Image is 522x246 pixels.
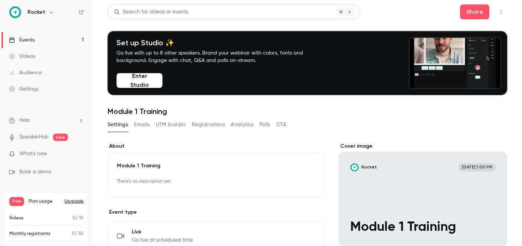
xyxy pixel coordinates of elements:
[19,117,30,124] span: Help
[116,73,162,88] button: Enter Studio
[19,168,51,176] span: Book a demo
[9,197,24,206] span: Free
[9,85,39,93] div: Settings
[116,49,321,64] p: Go live with up to 8 other speakers. Brand your webinar with colors, fonts and background. Engage...
[75,151,84,157] iframe: Noticeable Trigger
[108,209,324,216] p: Event type
[134,119,150,131] button: Emails
[114,8,188,16] div: Search for videos or events
[72,232,75,236] span: 0
[9,69,42,76] div: Audience
[53,134,68,141] span: new
[9,117,84,124] li: help-dropdown-opener
[132,228,193,236] span: Live
[19,133,49,141] a: SpeakerHub
[9,36,35,44] div: Events
[132,236,193,244] span: Go live at scheduled time
[117,176,315,187] p: There's no description yet
[29,199,60,204] span: Plan usage
[116,38,321,47] h4: Set up Studio ✨
[276,119,286,131] button: CTA
[460,4,489,19] button: Share
[192,119,225,131] button: Registrations
[65,199,83,204] button: Upgrade
[9,53,35,60] div: Videos
[9,6,21,18] img: Rocket
[117,162,315,170] p: Module 1 Training
[156,119,186,131] button: UTM builder
[27,9,45,16] h6: Rocket
[231,119,254,131] button: Analytics
[72,230,83,237] p: / 30
[108,119,128,131] button: Settings
[260,119,270,131] button: Polls
[108,107,507,116] h1: Module 1 Training
[73,216,76,220] span: 0
[9,230,50,237] p: Monthly registrants
[108,142,324,150] label: About
[9,215,23,222] p: Videos
[73,215,83,222] p: / 10
[19,150,47,158] span: What's new
[339,142,507,150] label: Cover image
